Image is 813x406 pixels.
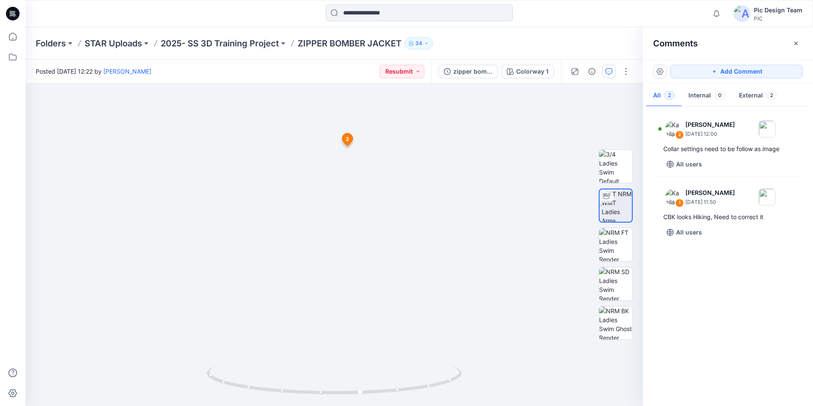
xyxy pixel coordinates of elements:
[714,91,725,100] span: 0
[516,67,549,76] div: Colorway 1
[663,212,793,222] div: CBK looks Hiking, Need to correct it
[415,39,422,48] p: 34
[602,189,632,222] img: TT NRM WMT Ladies Arms Down
[664,91,675,100] span: 2
[663,226,705,239] button: All users
[675,131,684,139] div: 2
[298,37,401,49] p: ZIPPER BOMBER JACKET
[685,198,735,206] p: [DATE] 11:50
[438,65,498,78] button: zipper bomber jacket
[754,15,802,22] div: PIC
[663,144,793,154] div: Collar settings need to be follow as image
[585,65,599,78] button: Details
[161,37,279,49] a: 2025- SS 3D Training Project
[685,120,735,130] p: [PERSON_NAME]
[36,67,151,76] span: Posted [DATE] 12:22 by
[754,5,802,15] div: Pic Design Team
[733,5,750,22] img: avatar
[453,67,492,76] div: zipper bomber jacket
[599,306,632,340] img: NRM BK Ladies Swim Ghost Render
[599,267,632,300] img: NRM SD Ladies Swim Render
[665,120,682,137] img: Kapila Kothalawala
[85,37,142,49] a: STAR Uploads
[599,150,632,183] img: 3/4 Ladies Swim Default
[676,227,702,237] p: All users
[501,65,554,78] button: Colorway 1
[676,159,702,169] p: All users
[685,130,735,138] p: [DATE] 12:00
[682,85,732,107] button: Internal
[36,37,66,49] a: Folders
[665,189,682,206] img: Kapila Kothalawala
[685,188,735,198] p: [PERSON_NAME]
[766,91,777,100] span: 2
[670,65,803,78] button: Add Comment
[646,85,682,107] button: All
[675,199,684,207] div: 1
[653,38,698,49] h2: Comments
[663,157,705,171] button: All users
[103,68,151,75] a: [PERSON_NAME]
[405,37,433,49] button: 34
[599,228,632,261] img: NRM FT Ladies Swim Render
[732,85,784,107] button: External
[132,42,537,406] img: eyJhbGciOiJIUzI1NiIsImtpZCI6IjAiLCJzbHQiOiJzZXMiLCJ0eXAiOiJKV1QifQ.eyJkYXRhIjp7InR5cGUiOiJzdG9yYW...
